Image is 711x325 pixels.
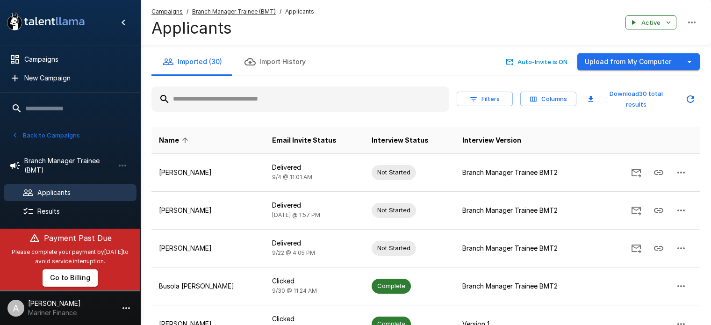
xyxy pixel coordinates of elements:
span: Interview Status [372,135,429,146]
span: Name [159,135,191,146]
u: Campaigns [151,8,183,15]
span: Not Started [372,168,416,177]
p: Branch Manager Trainee BMT2 [462,244,586,253]
p: Delivered [272,238,357,248]
span: 9/30 @ 11:24 AM [272,287,317,294]
p: Delivered [272,201,357,210]
span: / [187,7,188,16]
span: Send Invitation [625,206,647,214]
span: Interview Version [462,135,521,146]
span: Email Invite Status [272,135,337,146]
button: Filters [457,92,513,106]
button: Updated Today - 10:29 AM [681,90,700,108]
button: Import History [233,49,317,75]
span: [DATE] @ 1:57 PM [272,211,320,218]
p: [PERSON_NAME] [159,206,257,215]
p: [PERSON_NAME] [159,244,257,253]
button: Upload from My Computer [577,53,679,71]
span: 9/22 @ 4:05 PM [272,249,315,256]
button: Imported (30) [151,49,233,75]
h4: Applicants [151,18,314,38]
button: Download30 total results [584,87,677,112]
span: Copy Interview Link [647,206,670,214]
button: Active [625,15,676,30]
span: Complete [372,282,411,290]
p: Clicked [272,314,357,324]
p: Clicked [272,276,357,286]
span: / [280,7,281,16]
p: Branch Manager Trainee BMT2 [462,282,586,291]
span: Send Invitation [625,168,647,176]
p: Busola [PERSON_NAME] [159,282,257,291]
span: Not Started [372,244,416,253]
span: Applicants [285,7,314,16]
span: 9/4 @ 11:01 AM [272,173,312,181]
span: Not Started [372,206,416,215]
p: Branch Manager Trainee BMT2 [462,168,586,177]
u: Branch Manager Trainee (BMT) [192,8,276,15]
button: Auto-Invite is ON [504,55,570,69]
button: Columns [520,92,576,106]
p: Delivered [272,163,357,172]
p: Branch Manager Trainee BMT2 [462,206,586,215]
p: [PERSON_NAME] [159,168,257,177]
span: Copy Interview Link [647,244,670,252]
span: Copy Interview Link [647,168,670,176]
span: Send Invitation [625,244,647,252]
